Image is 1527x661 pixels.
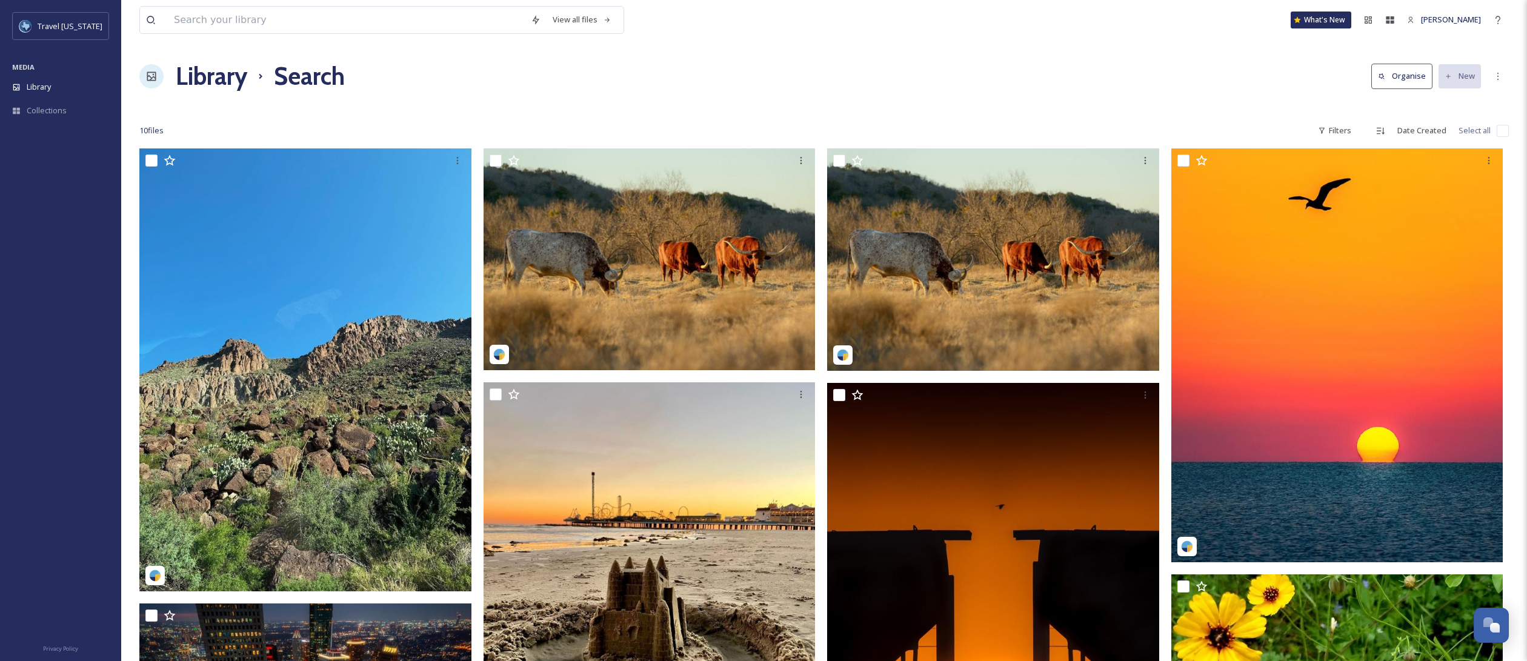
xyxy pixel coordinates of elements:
h1: Search [274,58,345,95]
button: Open Chat [1474,608,1509,643]
div: Filters [1312,119,1357,142]
span: [PERSON_NAME] [1421,14,1481,25]
button: Organise [1371,64,1432,88]
span: Select all [1459,125,1491,136]
span: Privacy Policy [43,645,78,653]
input: Search your library [168,7,525,33]
a: What's New [1291,12,1351,28]
img: images%20%281%29.jpeg [19,20,32,32]
img: bigbendfarflung-17898311430253980.jpeg [139,148,471,591]
span: Travel [US_STATE] [38,21,102,32]
img: wildcatterranch_07292025_408907f2-a656-35ab-fa2b-4f96875a6a55.jpg [827,148,1159,370]
span: Collections [27,105,67,116]
a: Library [176,58,247,95]
a: View all files [547,8,617,32]
img: snapsea-logo.png [1181,540,1193,553]
span: 10 file s [139,125,164,136]
span: MEDIA [12,62,35,71]
a: [PERSON_NAME] [1401,8,1487,32]
img: snapsea-logo.png [493,348,505,360]
button: New [1439,64,1481,88]
img: snapsea-logo.png [149,570,161,582]
img: wildcatterranch_07292025_408907f2-a656-35ab-fa2b-4f96875a6a55.jpg [484,148,816,370]
img: snapsea-logo.png [837,349,849,361]
a: Privacy Policy [43,640,78,655]
span: Library [27,81,51,93]
div: Date Created [1391,119,1452,142]
img: j4skies_07292025_d0d8f7c2-aa2c-9408-c538-0a61cd645466.jpg [1171,148,1503,562]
